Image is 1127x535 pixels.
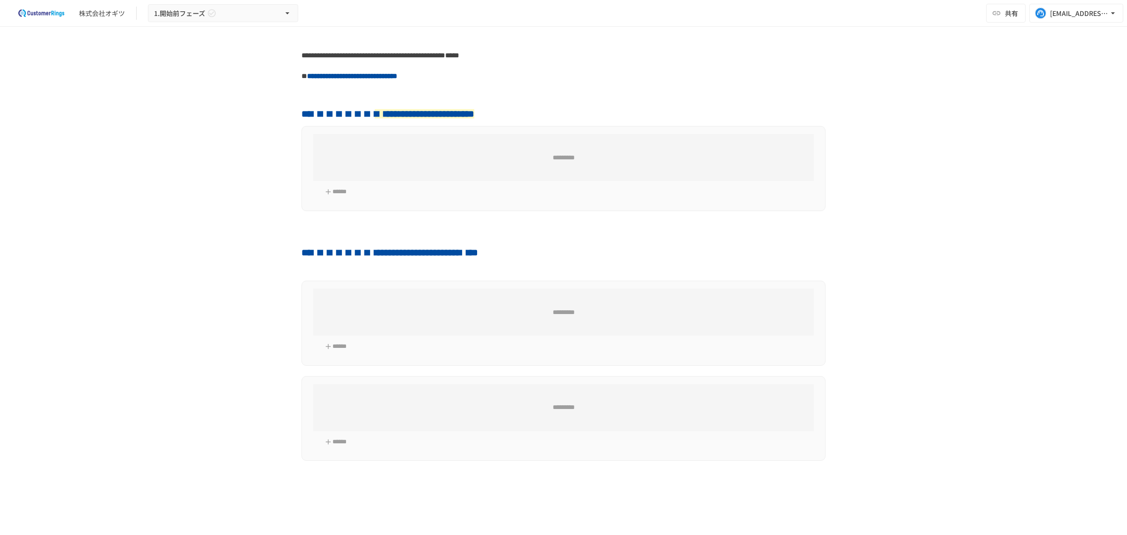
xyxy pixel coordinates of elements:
img: 2eEvPB0nRDFhy0583kMjGN2Zv6C2P7ZKCFl8C3CzR0M [11,6,71,21]
div: 株式会社オギツ [79,8,125,18]
span: 1.開始前フェーズ [154,8,205,19]
button: 共有 [986,4,1026,23]
div: [EMAIL_ADDRESS][DOMAIN_NAME] [1050,8,1108,19]
button: 1.開始前フェーズ [148,4,298,23]
span: 共有 [1005,8,1018,18]
button: [EMAIL_ADDRESS][DOMAIN_NAME] [1029,4,1123,23]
